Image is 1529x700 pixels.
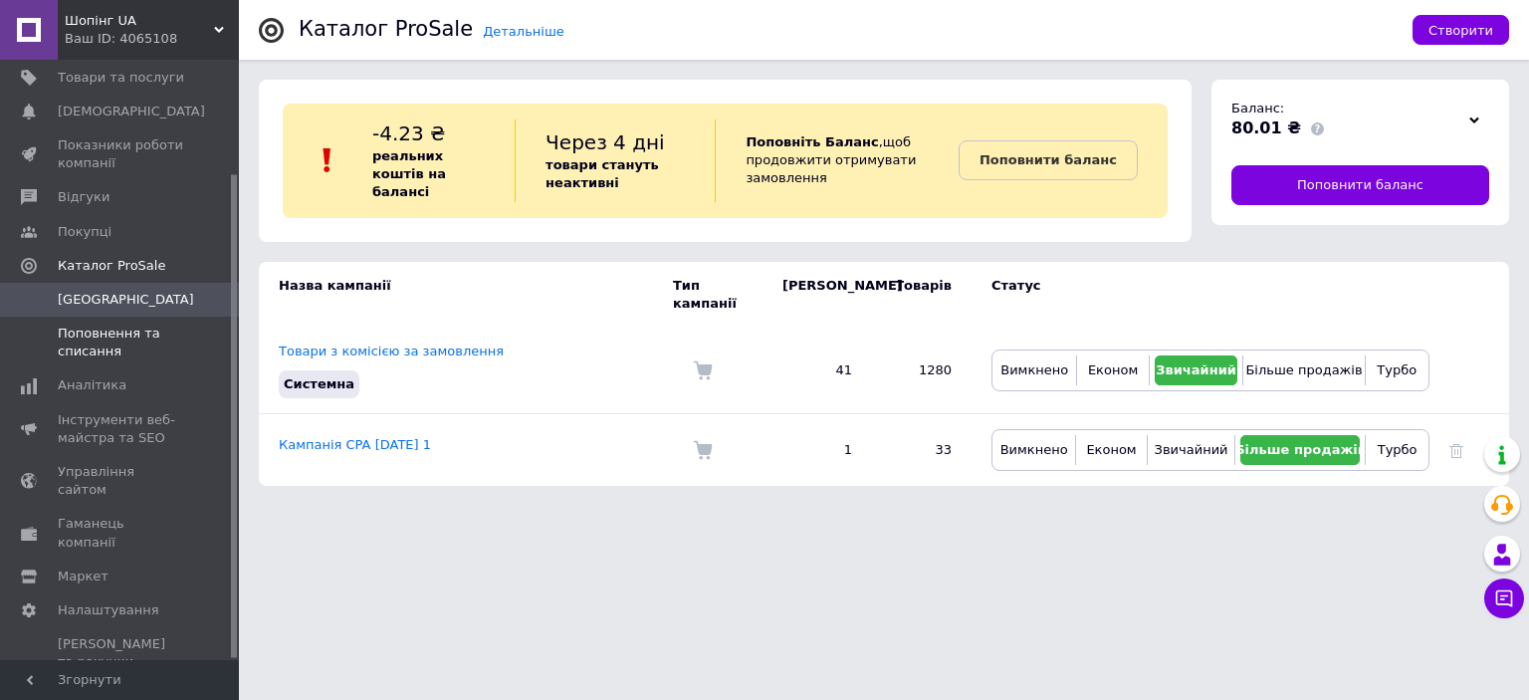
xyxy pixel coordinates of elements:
a: Товари з комісією за замовлення [279,344,504,358]
button: Економ [1081,435,1141,465]
span: Каталог ProSale [58,257,165,275]
span: Налаштування [58,601,159,619]
span: Управління сайтом [58,463,184,499]
td: 41 [763,328,872,414]
span: 80.01 ₴ [1231,118,1301,137]
td: Товарів [872,262,972,328]
span: Економ [1086,442,1136,457]
b: реальних коштів на балансі [372,148,446,199]
a: Поповнити баланс [959,140,1138,180]
span: Створити [1428,23,1493,38]
button: Більше продажів [1248,355,1359,385]
span: Вимкнено [1000,362,1068,377]
span: Аналітика [58,376,126,394]
button: Чат з покупцем [1484,579,1524,618]
span: Відгуки [58,188,109,206]
div: Каталог ProSale [299,19,473,40]
span: Вимкнено [1000,442,1068,457]
button: Вимкнено [997,435,1070,465]
button: Економ [1082,355,1143,385]
span: Поповнити баланс [1297,176,1423,194]
td: Тип кампанії [673,262,763,328]
button: Звичайний [1153,435,1230,465]
button: Звичайний [1155,355,1238,385]
td: [PERSON_NAME] [763,262,872,328]
span: Більше продажів [1235,442,1366,457]
span: Турбо [1378,442,1418,457]
span: [GEOGRAPHIC_DATA] [58,291,194,309]
button: Турбо [1371,435,1423,465]
span: Баланс: [1231,101,1284,116]
td: 1 [763,414,872,487]
span: Поповнення та списання [58,325,184,360]
td: Статус [972,262,1429,328]
a: Видалити [1449,442,1463,457]
b: Поповніть Баланс [746,134,878,149]
a: Детальніше [483,24,564,39]
button: Створити [1413,15,1509,45]
span: Звичайний [1155,442,1228,457]
span: Маркет [58,568,109,585]
span: Звичайний [1156,362,1236,377]
span: Шопінг UA [65,12,214,30]
button: Турбо [1371,355,1423,385]
img: :exclamation: [313,145,342,175]
span: Економ [1088,362,1138,377]
span: [DEMOGRAPHIC_DATA] [58,103,205,120]
span: Системна [284,376,354,391]
button: Більше продажів [1240,435,1360,465]
a: Кампанія CPA [DATE] 1 [279,437,431,452]
td: 33 [872,414,972,487]
span: Товари та послуги [58,69,184,87]
img: Комісія за замовлення [693,360,713,380]
b: товари стануть неактивні [546,157,659,190]
button: Вимкнено [997,355,1071,385]
span: -4.23 ₴ [372,121,446,145]
span: Інструменти веб-майстра та SEO [58,411,184,447]
b: Поповнити баланс [980,152,1117,167]
td: Назва кампанії [259,262,673,328]
span: Покупці [58,223,111,241]
div: , щоб продовжити отримувати замовлення [715,119,959,202]
span: Показники роботи компанії [58,136,184,172]
div: Ваш ID: 4065108 [65,30,239,48]
td: 1280 [872,328,972,414]
span: Більше продажів [1245,362,1362,377]
span: Турбо [1377,362,1417,377]
span: Гаманець компанії [58,515,184,551]
span: Через 4 дні [546,130,665,154]
img: Комісія за замовлення [693,440,713,460]
a: Поповнити баланс [1231,165,1489,205]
